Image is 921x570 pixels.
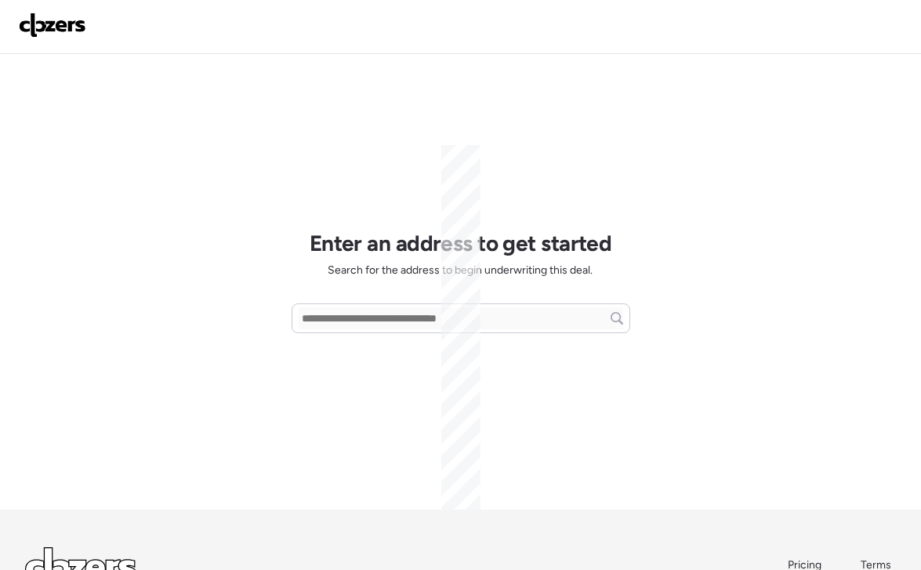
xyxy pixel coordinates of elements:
[310,230,612,256] h1: Enter an address to get started
[328,263,593,278] span: Search for the address to begin underwriting this deal.
[19,13,86,38] img: Logo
